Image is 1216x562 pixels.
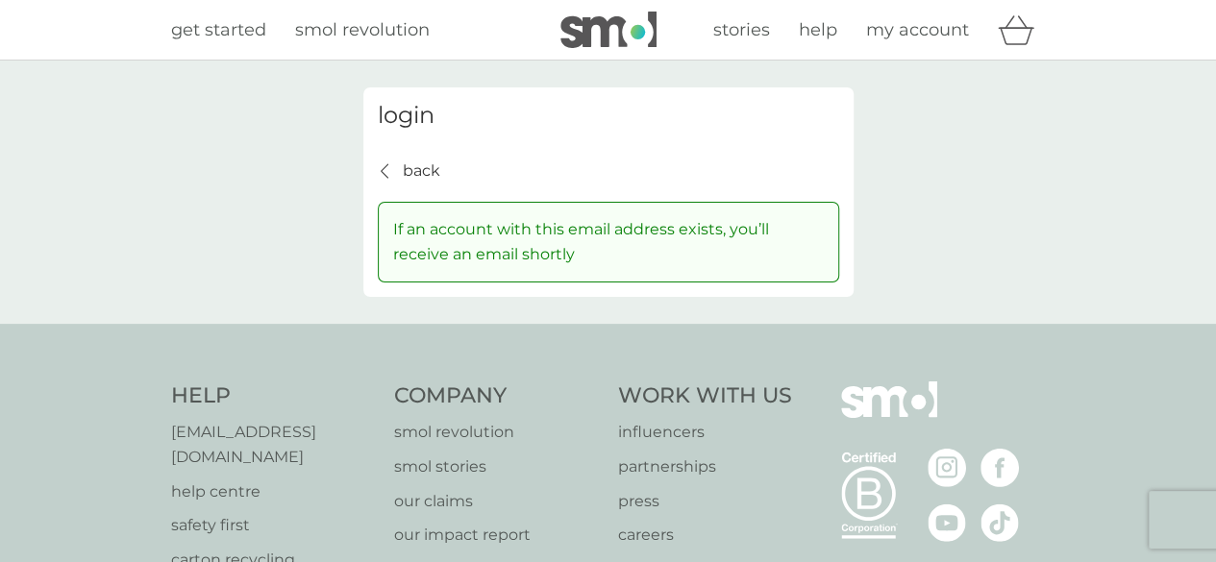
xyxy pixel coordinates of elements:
h4: Work With Us [618,381,792,411]
a: our impact report [394,523,599,548]
img: visit the smol Youtube page [928,503,966,542]
a: smol stories [394,454,599,479]
p: back [403,159,440,183]
a: get started [171,16,266,44]
span: smol revolution [295,19,430,40]
h4: Help [171,381,376,411]
a: help [799,16,837,44]
a: partnerships [618,454,792,479]
img: visit the smol Instagram page [928,449,966,487]
h3: login [378,102,839,130]
a: stories [713,16,770,44]
img: visit the smol Facebook page [980,449,1019,487]
span: get started [171,19,266,40]
a: our claims [394,489,599,514]
p: If an account with this email address exists, you’ll receive an email shortly [393,217,824,266]
span: stories [713,19,770,40]
a: careers [618,523,792,548]
span: my account [866,19,969,40]
img: smol [560,12,657,48]
a: smol revolution [295,16,430,44]
h4: Company [394,381,599,411]
div: basket [998,11,1046,49]
span: help [799,19,837,40]
img: visit the smol Tiktok page [980,503,1019,542]
img: smol [841,381,937,447]
a: safety first [171,513,376,538]
a: press [618,489,792,514]
a: [EMAIL_ADDRESS][DOMAIN_NAME] [171,420,376,469]
a: influencers [618,420,792,445]
a: smol revolution [394,420,599,445]
a: help centre [171,479,376,504]
a: my account [866,16,969,44]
